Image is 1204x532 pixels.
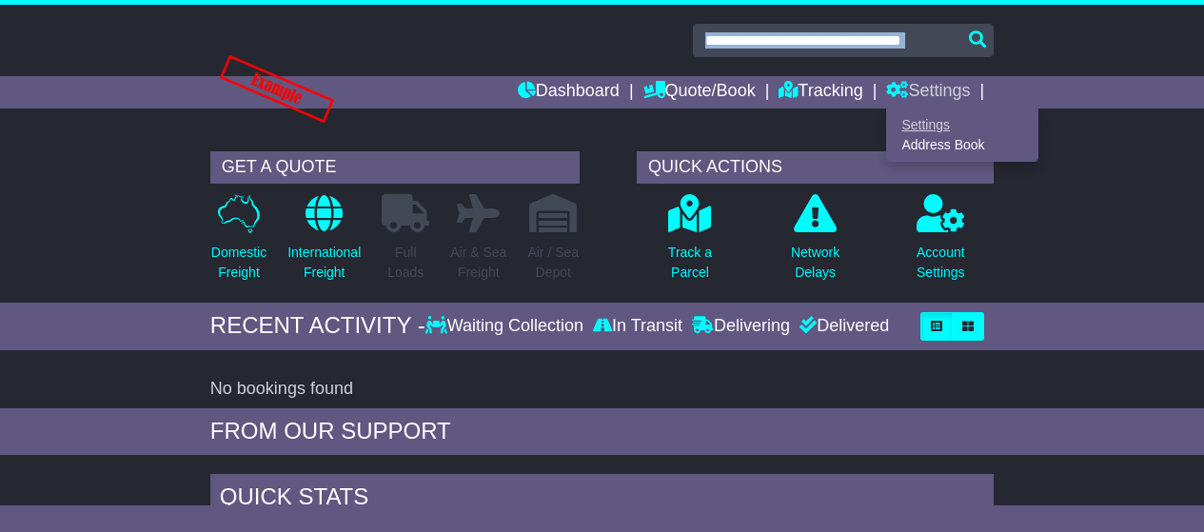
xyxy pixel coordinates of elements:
a: Settings [886,76,970,108]
a: Dashboard [518,76,620,108]
div: Delivered [795,316,889,337]
p: Air / Sea Depot [527,243,579,283]
div: RECENT ACTIVITY - [210,312,425,340]
a: AccountSettings [916,193,966,293]
p: Air & Sea Freight [450,243,506,283]
p: International Freight [287,243,361,283]
div: Quote/Book [886,108,1038,162]
a: Quote/Book [643,76,756,108]
a: Tracking [779,76,862,108]
div: QUICK ACTIONS [637,151,994,184]
a: Address Book [887,135,1037,156]
p: Track a Parcel [668,243,712,283]
a: InternationalFreight [286,193,362,293]
div: In Transit [588,316,687,337]
a: NetworkDelays [790,193,840,293]
div: FROM OUR SUPPORT [210,418,994,445]
p: Account Settings [917,243,965,283]
a: Track aParcel [667,193,713,293]
div: GET A QUOTE [210,151,580,184]
a: DomesticFreight [210,193,267,293]
div: Quick Stats [210,474,994,525]
p: Full Loads [382,243,429,283]
div: No bookings found [210,379,994,400]
div: Waiting Collection [425,316,588,337]
p: Domestic Freight [211,243,266,283]
div: Delivering [687,316,795,337]
p: Network Delays [791,243,839,283]
a: Settings [887,114,1037,135]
